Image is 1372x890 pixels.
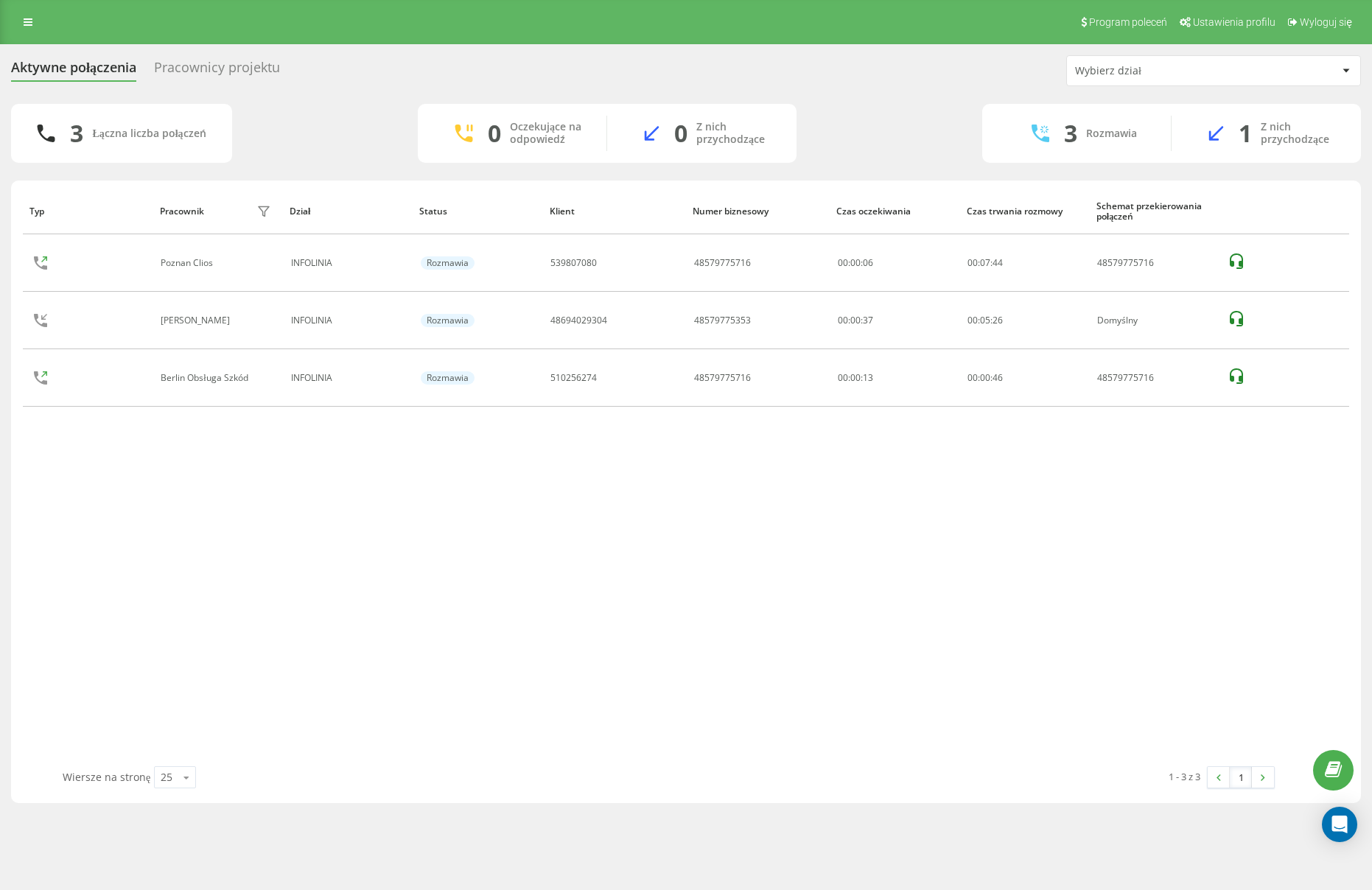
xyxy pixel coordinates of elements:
div: Rozmawia [421,371,475,385]
div: 48579775716 [1097,258,1211,268]
div: Oczekujące na odpowiedź [510,121,584,146]
div: Status [419,206,535,217]
div: INFOLINIA [291,258,405,268]
div: Pracownicy projektu [154,60,280,83]
div: 48579775716 [694,258,751,268]
div: 510256274 [550,373,597,383]
div: Domyślny [1097,315,1211,326]
div: Z nich przychodzące [696,121,774,146]
span: Ustawienia profilu [1193,16,1275,28]
div: INFOLINIA [291,373,405,383]
div: : : [967,373,1003,383]
div: 48579775353 [694,315,751,326]
div: Rozmawia [1086,127,1137,140]
div: 1 - 3 z 3 [1169,769,1200,784]
div: : : [967,258,1003,268]
div: [PERSON_NAME] [161,315,234,326]
div: Berlin Obsługa Szkód [161,373,251,383]
a: 1 [1230,767,1252,788]
div: : : [967,315,1003,326]
div: 00:00:06 [838,258,951,268]
span: 00 [967,256,978,269]
div: Rozmawia [421,256,475,270]
span: Wyloguj się [1300,16,1352,28]
div: 00:00:13 [838,373,951,383]
span: 00 [980,371,990,384]
div: 25 [161,770,172,785]
div: 48694029304 [550,315,607,326]
span: Wiersze na stronę [63,770,150,784]
div: Z nich przychodzące [1261,121,1339,146]
div: 0 [674,119,687,147]
span: Program poleceń [1089,16,1167,28]
span: 00 [967,314,978,326]
span: 05 [980,314,990,326]
div: Numer biznesowy [693,206,822,217]
div: 00:00:37 [838,315,951,326]
div: Czas oczekiwania [836,206,952,217]
div: 48579775716 [694,373,751,383]
div: INFOLINIA [291,315,405,326]
div: Czas trwania rozmowy [967,206,1082,217]
span: 07 [980,256,990,269]
div: Schemat przekierowania połączeń [1096,201,1212,222]
div: 1 [1239,119,1252,147]
div: 0 [488,119,501,147]
div: Aktywne połączenia [11,60,136,83]
div: Poznan Clios [161,258,217,268]
span: 00 [967,371,978,384]
span: 44 [993,256,1003,269]
div: Pracownik [160,206,204,217]
div: 3 [70,119,83,147]
div: 3 [1064,119,1077,147]
div: Open Intercom Messenger [1322,807,1357,842]
div: Wybierz dział [1075,65,1251,77]
div: Rozmawia [421,314,475,327]
div: Typ [29,206,145,217]
span: 26 [993,314,1003,326]
div: 48579775716 [1097,373,1211,383]
div: Klient [550,206,679,217]
span: 46 [993,371,1003,384]
div: 539807080 [550,258,597,268]
div: Dział [290,206,405,217]
div: Łączna liczba połączeń [92,127,206,140]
